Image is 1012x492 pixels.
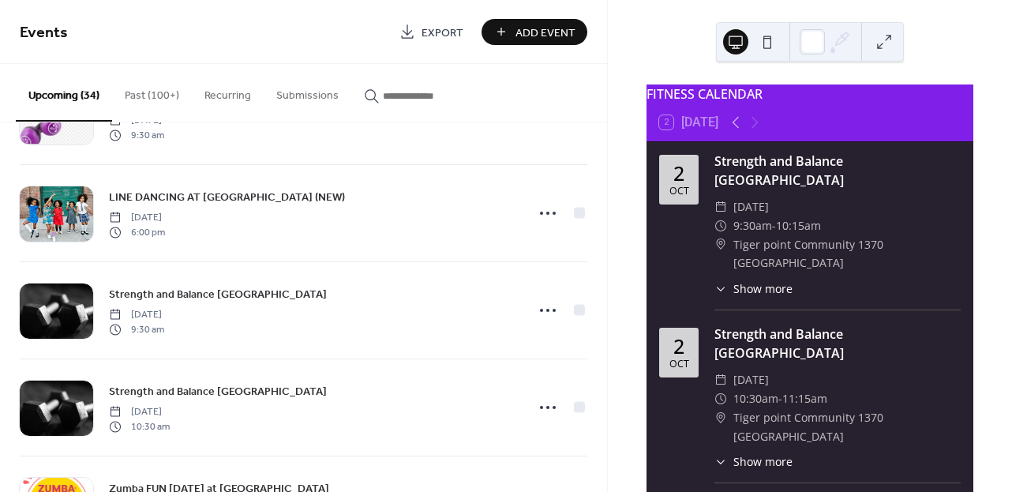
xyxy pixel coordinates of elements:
button: Past (100+) [112,64,192,120]
div: 2 [673,336,684,356]
button: Add Event [482,19,587,45]
span: 10:30 am [109,419,170,434]
div: Oct [669,186,689,197]
a: Strength and Balance [GEOGRAPHIC_DATA] [109,285,327,303]
button: Upcoming (34) [16,64,112,122]
div: ​ [714,235,727,254]
span: 11:15am [782,389,827,408]
span: - [778,389,782,408]
span: Export [422,24,463,41]
div: 2 [673,163,684,183]
span: 10:30am [733,389,778,408]
div: ​ [714,197,727,216]
span: Show more [733,280,793,297]
span: 9:30am [733,216,772,235]
span: [DATE] [109,308,164,322]
span: [DATE] [109,405,170,419]
span: Add Event [515,24,575,41]
span: 6:00 pm [109,225,165,239]
div: ​ [714,408,727,427]
button: ​Show more [714,280,793,297]
div: ​ [714,453,727,470]
button: Recurring [192,64,264,120]
a: LINE DANCING AT [GEOGRAPHIC_DATA] (NEW) [109,188,345,206]
span: 10:15am [776,216,821,235]
div: Oct [669,359,689,370]
span: [DATE] [733,197,769,216]
a: Strength and Balance [GEOGRAPHIC_DATA] [109,382,327,400]
span: Strength and Balance [GEOGRAPHIC_DATA] [109,384,327,400]
span: Show more [733,453,793,470]
button: Submissions [264,64,351,120]
div: Strength and Balance [GEOGRAPHIC_DATA] [714,152,961,190]
span: [DATE] [109,211,165,225]
span: - [772,216,776,235]
a: Export [388,19,475,45]
span: [DATE] [733,370,769,389]
span: Events [20,17,68,48]
span: 9:30 am [109,128,164,142]
span: Tiger point Community 1370 [GEOGRAPHIC_DATA] [733,408,961,446]
div: ​ [714,370,727,389]
div: ​ [714,216,727,235]
div: ​ [714,280,727,297]
span: 9:30 am [109,322,164,336]
button: ​Show more [714,453,793,470]
div: ​ [714,389,727,408]
span: LINE DANCING AT [GEOGRAPHIC_DATA] (NEW) [109,190,345,206]
div: FITNESS CALENDAR [647,85,973,103]
span: Tiger point Community 1370 [GEOGRAPHIC_DATA] [733,235,961,273]
div: Strength and Balance [GEOGRAPHIC_DATA] [714,325,961,362]
span: Strength and Balance [GEOGRAPHIC_DATA] [109,287,327,303]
